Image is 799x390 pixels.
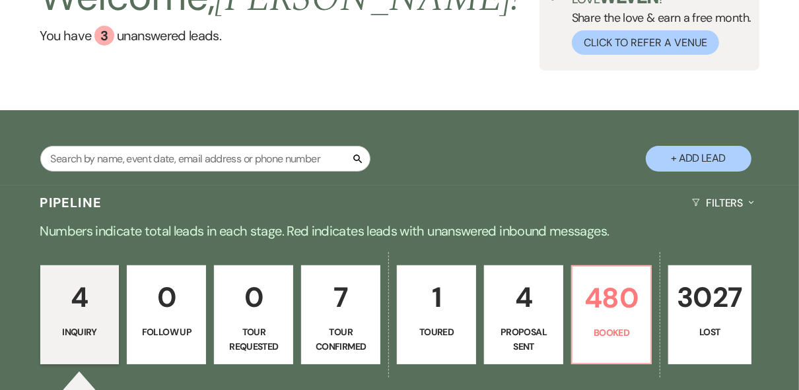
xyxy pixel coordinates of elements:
[310,275,372,319] p: 7
[214,265,293,364] a: 0Tour Requested
[580,325,643,340] p: Booked
[572,30,719,55] button: Click to Refer a Venue
[135,325,197,339] p: Follow Up
[571,265,652,364] a: 480Booked
[310,325,372,354] p: Tour Confirmed
[223,325,285,354] p: Tour Requested
[580,276,643,320] p: 480
[49,275,111,319] p: 4
[646,146,751,172] button: + Add Lead
[397,265,476,364] a: 1Toured
[94,26,114,46] div: 3
[40,265,120,364] a: 4Inquiry
[484,265,563,364] a: 4Proposal Sent
[40,26,520,46] a: You have 3 unanswered leads.
[687,185,759,220] button: Filters
[49,325,111,339] p: Inquiry
[668,265,751,364] a: 3027Lost
[493,325,555,354] p: Proposal Sent
[677,325,742,339] p: Lost
[40,146,370,172] input: Search by name, event date, email address or phone number
[135,275,197,319] p: 0
[301,265,380,364] a: 7Tour Confirmed
[677,275,742,319] p: 3027
[127,265,206,364] a: 0Follow Up
[405,325,468,339] p: Toured
[223,275,285,319] p: 0
[405,275,468,319] p: 1
[40,193,102,212] h3: Pipeline
[493,275,555,319] p: 4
